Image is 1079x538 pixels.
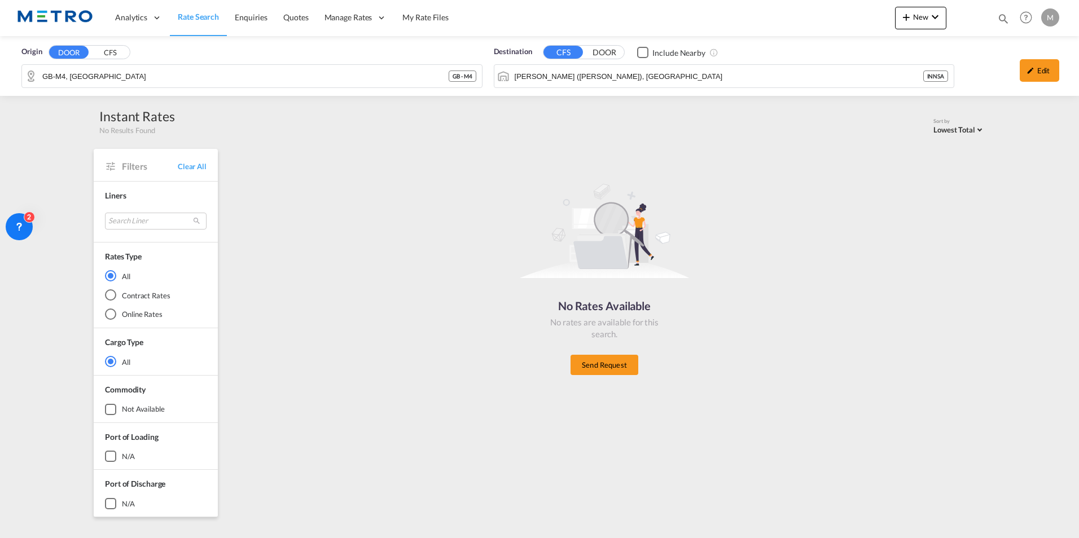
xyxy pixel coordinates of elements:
[49,46,89,59] button: DOOR
[42,68,449,85] input: Search by Door
[1041,8,1059,27] div: M
[235,12,267,22] span: Enquiries
[494,46,532,58] span: Destination
[105,451,207,462] md-checkbox: N/A
[178,161,207,171] span: Clear All
[122,404,165,414] div: not available
[122,499,135,509] div: N/A
[90,46,130,59] button: CFS
[571,355,638,375] button: Send Request
[122,160,178,173] span: Filters
[105,432,159,442] span: Port of Loading
[105,498,207,509] md-checkbox: N/A
[122,451,135,461] div: N/A
[515,68,923,85] input: Search by Port
[933,122,985,135] md-select: Select: Lowest Total
[997,12,1010,25] md-icon: icon-magnify
[105,479,165,488] span: Port of Discharge
[402,12,449,22] span: My Rate Files
[933,118,985,125] div: Sort by
[105,191,126,200] span: Liners
[652,47,705,59] div: Include Nearby
[21,46,42,58] span: Origin
[105,356,207,367] md-radio-button: All
[548,298,661,314] div: No Rates Available
[895,7,946,29] button: icon-plus 400-fgNewicon-chevron-down
[637,46,705,58] md-checkbox: Checkbox No Ink
[115,12,147,23] span: Analytics
[105,337,143,348] div: Cargo Type
[105,308,207,320] md-radio-button: Online Rates
[900,12,942,21] span: New
[1027,67,1034,74] md-icon: icon-pencil
[453,72,472,80] span: GB - M4
[105,385,146,394] span: Commodity
[900,10,913,24] md-icon: icon-plus 400-fg
[928,10,942,24] md-icon: icon-chevron-down
[324,12,372,23] span: Manage Rates
[178,12,219,21] span: Rate Search
[99,125,155,135] span: No Results Found
[494,65,954,87] md-input-container: Jawaharlal Nehru (Nhava Sheva), INNSA
[933,125,975,134] span: Lowest Total
[1016,8,1036,27] span: Help
[923,70,949,82] div: INNSA
[105,289,207,301] md-radio-button: Contract Rates
[1020,59,1059,82] div: icon-pencilEdit
[997,12,1010,29] div: icon-magnify
[17,5,93,30] img: 25181f208a6c11efa6aa1bf80d4cef53.png
[585,46,624,59] button: DOOR
[548,316,661,340] div: No rates are available for this search.
[22,65,482,87] md-input-container: GB-M4, Manchester
[105,270,207,281] md-radio-button: All
[520,183,689,279] img: norateimg.svg
[1016,8,1041,28] div: Help
[709,48,718,57] md-icon: Unchecked: Ignores neighbouring ports when fetching rates.Checked : Includes neighbouring ports w...
[283,12,308,22] span: Quotes
[99,107,175,125] div: Instant Rates
[543,46,583,59] button: CFS
[105,251,142,262] div: Rates Type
